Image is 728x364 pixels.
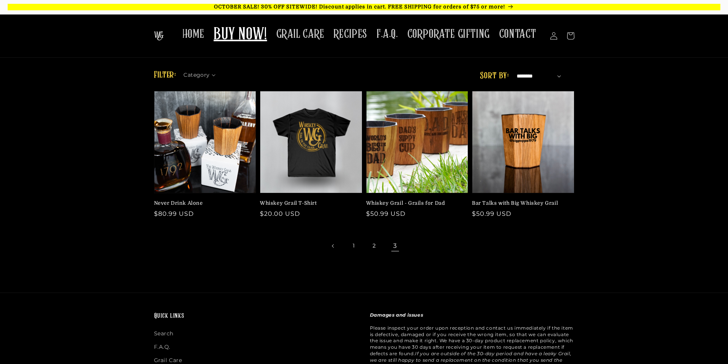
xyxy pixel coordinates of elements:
a: F.A.Q. [154,340,171,354]
summary: Category [183,69,220,77]
img: The Whiskey Grail [154,31,164,40]
span: HOME [182,27,204,42]
a: GRAIL CARE [272,22,329,46]
a: Previous page [325,238,342,254]
span: RECIPES [334,27,367,42]
a: Page 1 [345,238,362,254]
a: Page 2 [366,238,383,254]
a: CORPORATE GIFTING [403,22,495,46]
a: CONTACT [495,22,541,46]
h2: Filter: [154,68,176,82]
a: Bar Talks with Big Whiskey Grail [472,200,570,207]
span: GRAIL CARE [276,27,324,42]
span: Page 3 [387,238,404,254]
a: Whiskey Grail - Grails for Dad [366,200,464,207]
nav: Pagination [154,238,574,254]
a: Search [154,329,174,340]
span: Category [183,71,209,79]
a: RECIPES [329,22,372,46]
a: BUY NOW! [209,20,272,50]
span: CONTACT [499,27,537,42]
a: Never Drink Alone [154,200,252,207]
a: HOME [178,22,209,46]
p: OCTOBER SALE! 30% OFF SITEWIDE! Discount applies in cart. FREE SHIPPING for orders of $75 or more! [8,4,720,10]
a: F.A.Q. [372,22,403,46]
strong: Damages and issues [370,312,423,318]
span: F.A.Q. [376,27,398,42]
label: Sort by: [480,71,509,81]
span: CORPORATE GIFTING [407,27,490,42]
h2: Quick links [154,312,358,321]
span: BUY NOW! [214,24,267,45]
a: Whiskey Grail T-Shirt [260,200,358,207]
